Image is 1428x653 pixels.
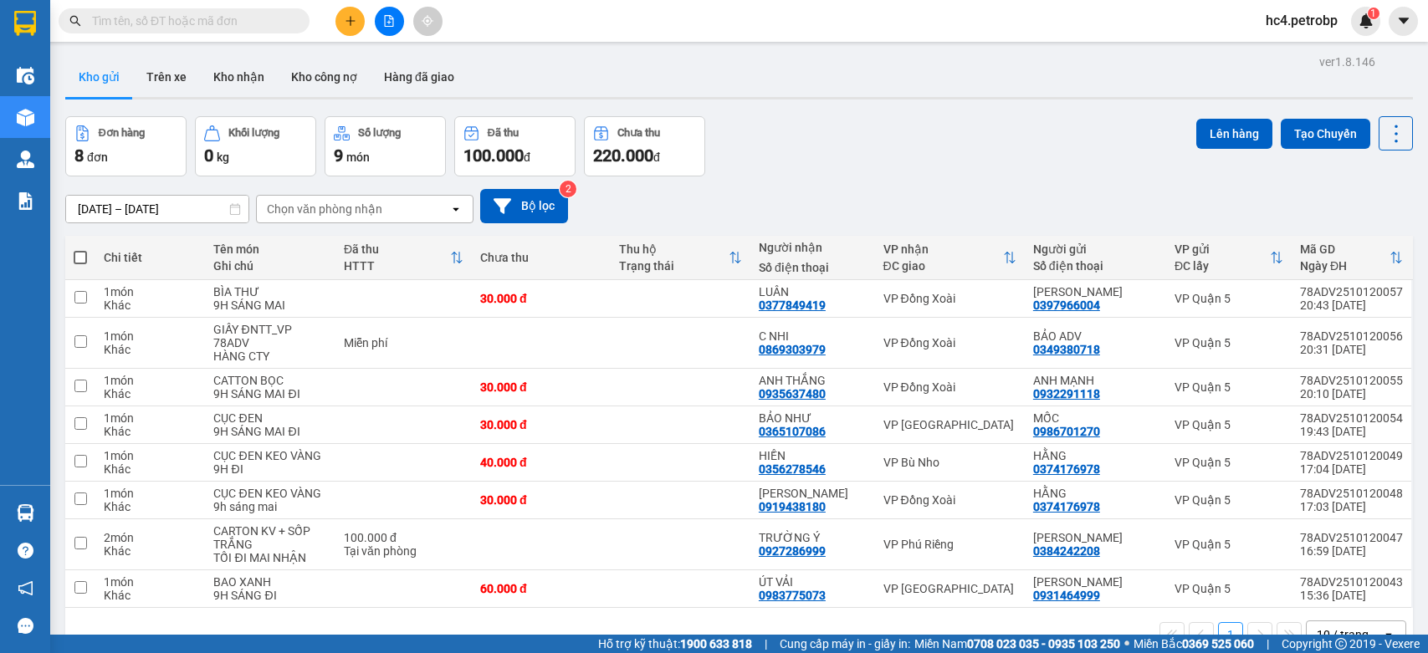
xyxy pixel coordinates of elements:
[759,285,867,298] div: LUÂN
[17,150,34,168] img: warehouse-icon
[1382,628,1395,641] svg: open
[883,292,1016,305] div: VP Đồng Xoài
[1267,635,1269,653] span: |
[133,57,200,97] button: Trên xe
[480,380,603,394] div: 30.000 đ
[18,618,33,634] span: message
[1134,635,1254,653] span: Miền Bắc
[1033,298,1100,312] div: 0397966004
[1368,8,1379,19] sup: 1
[104,500,197,513] div: Khác
[1300,242,1390,256] div: Mã GD
[480,251,603,264] div: Chưa thu
[883,538,1016,551] div: VP Phú Riềng
[344,336,463,349] div: Miễn phí
[1033,500,1100,513] div: 0374176978
[759,387,826,400] div: 0935637480
[1033,575,1158,589] div: MINH HƯƠNG
[883,336,1016,349] div: VP Đồng Xoài
[345,15,356,27] span: plus
[759,425,826,438] div: 0365107086
[87,150,108,164] span: đơn
[1033,411,1158,425] div: MỐC
[1319,53,1375,71] div: ver 1.8.146
[1033,487,1158,500] div: HẰNG
[883,242,1003,256] div: VP nhận
[653,150,660,164] span: đ
[1300,544,1403,558] div: 16:59 [DATE]
[18,580,33,596] span: notification
[759,343,826,356] div: 0869303979
[1300,329,1403,343] div: 78ADV2510120056
[1300,298,1403,312] div: 20:43 [DATE]
[1175,292,1283,305] div: VP Quận 5
[1033,387,1100,400] div: 0932291118
[200,57,278,97] button: Kho nhận
[883,418,1016,431] div: VP [GEOGRAPHIC_DATA]
[759,329,867,343] div: C NHI
[92,12,289,30] input: Tìm tên, số ĐT hoặc mã đơn
[1300,531,1403,544] div: 78ADV2510120047
[14,11,36,36] img: logo-vxr
[1033,589,1100,602] div: 0931464999
[278,57,371,97] button: Kho công nợ
[1252,10,1351,31] span: hc4.petrobp
[18,543,33,559] span: question-circle
[1033,285,1158,298] div: ANH VŨ
[1175,336,1283,349] div: VP Quận 5
[1300,285,1403,298] div: 78ADV2510120057
[213,387,327,400] div: 9H SÁNG MAI ĐI
[195,116,316,176] button: Khối lượng0kg
[104,411,197,425] div: 1 món
[1175,380,1283,394] div: VP Quận 5
[104,531,197,544] div: 2 món
[1300,487,1403,500] div: 78ADV2510120048
[1033,374,1158,387] div: ANH MẠNH
[422,15,433,27] span: aim
[1300,343,1403,356] div: 20:31 [DATE]
[1175,493,1283,507] div: VP Quận 5
[883,456,1016,469] div: VP Bù Nho
[759,589,826,602] div: 0983775073
[1033,242,1158,256] div: Người gửi
[759,487,867,500] div: KIM HƯỜNG
[524,150,530,164] span: đ
[759,500,826,513] div: 0919438180
[17,109,34,126] img: warehouse-icon
[1300,462,1403,476] div: 17:04 [DATE]
[1396,13,1411,28] span: caret-down
[344,242,450,256] div: Đã thu
[17,192,34,210] img: solution-icon
[617,127,660,139] div: Chưa thu
[104,544,197,558] div: Khác
[1033,462,1100,476] div: 0374176978
[1300,589,1403,602] div: 15:36 [DATE]
[213,425,327,438] div: 9H SÁNG MAI ĐI
[765,635,767,653] span: |
[1317,626,1369,643] div: 10 / trang
[1033,343,1100,356] div: 0349380718
[104,425,197,438] div: Khác
[759,449,867,462] div: HIỀN
[1175,456,1283,469] div: VP Quận 5
[480,418,603,431] div: 30.000 đ
[914,635,1120,653] span: Miền Nam
[1370,8,1376,19] span: 1
[488,127,519,139] div: Đã thu
[344,531,463,544] div: 100.000 đ
[1175,242,1270,256] div: VP gửi
[1033,531,1158,544] div: HOÀNG KIM
[104,575,197,589] div: 1 món
[1359,13,1374,28] img: icon-new-feature
[335,7,365,36] button: plus
[759,298,826,312] div: 0377849419
[1300,259,1390,273] div: Ngày ĐH
[104,285,197,298] div: 1 món
[213,487,327,500] div: CỤC ĐEN KEO VÀNG
[267,201,382,217] div: Chọn văn phòng nhận
[213,349,327,363] div: HÀNG CTY
[1033,425,1100,438] div: 0986701270
[1175,418,1283,431] div: VP Quận 5
[334,145,343,166] span: 9
[213,551,327,564] div: TỐI ĐI MAI NHẬN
